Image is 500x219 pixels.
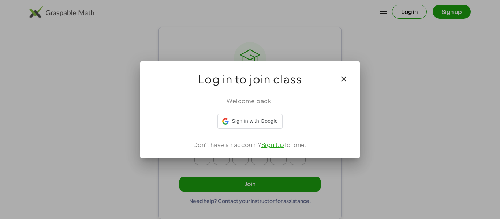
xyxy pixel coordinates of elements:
[198,70,302,88] span: Log in to join class
[261,141,284,148] a: Sign Up
[149,140,351,149] div: Don't have an account? for one.
[149,97,351,105] div: Welcome back!
[232,117,277,125] span: Sign in with Google
[217,114,282,129] div: Sign in with Google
